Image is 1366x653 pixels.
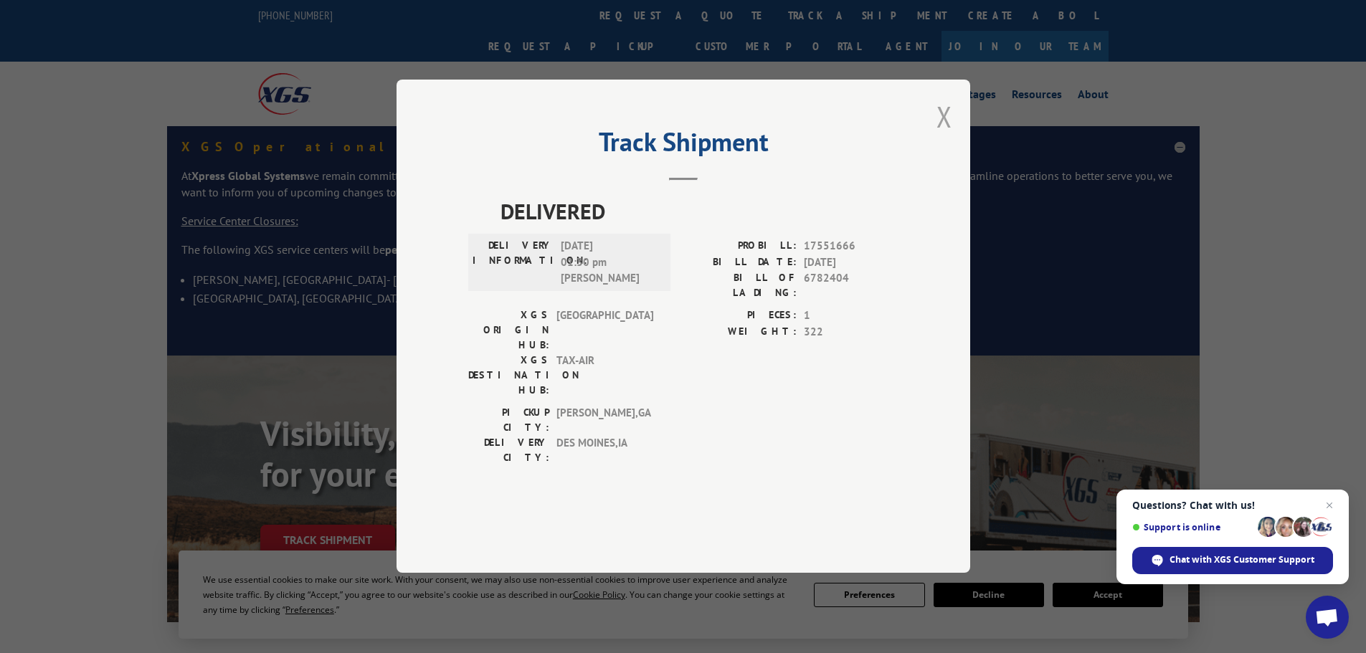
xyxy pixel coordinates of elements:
label: PIECES: [683,308,797,325]
button: Close modal [936,97,952,135]
span: TAX-AIR [556,353,653,399]
span: Questions? Chat with us! [1132,500,1333,511]
span: [DATE] [804,254,898,271]
span: DELIVERED [501,196,898,228]
label: XGS DESTINATION HUB: [468,353,549,399]
label: XGS ORIGIN HUB: [468,308,549,353]
span: [PERSON_NAME] , GA [556,406,653,436]
span: Chat with XGS Customer Support [1170,553,1314,566]
span: 6782404 [804,271,898,301]
span: [DATE] 01:30 pm [PERSON_NAME] [561,239,658,287]
label: BILL DATE: [683,254,797,271]
label: DELIVERY INFORMATION: [473,239,554,287]
span: 322 [804,324,898,340]
span: [GEOGRAPHIC_DATA] [556,308,653,353]
span: 1 [804,308,898,325]
label: PICKUP CITY: [468,406,549,436]
span: Support is online [1132,522,1253,533]
label: BILL OF LADING: [683,271,797,301]
label: DELIVERY CITY: [468,436,549,466]
span: 17551666 [804,239,898,255]
h2: Track Shipment [468,132,898,159]
label: PROBILL: [683,239,797,255]
span: Chat with XGS Customer Support [1132,547,1333,574]
label: WEIGHT: [683,324,797,340]
span: DES MOINES , IA [556,436,653,466]
a: Open chat [1306,596,1349,639]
